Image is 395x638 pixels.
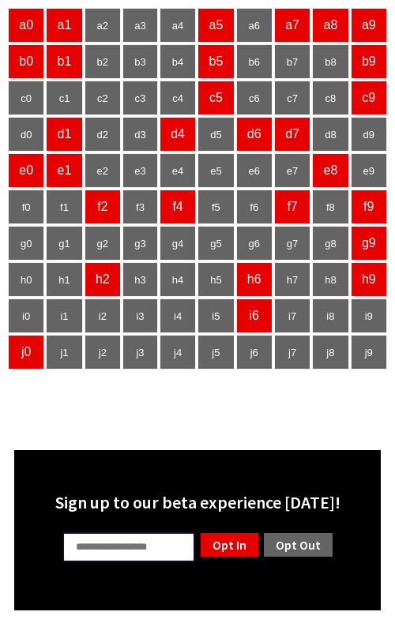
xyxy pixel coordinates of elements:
[236,190,273,224] td: f6
[236,226,273,261] td: g6
[236,298,273,333] td: i6
[160,153,196,188] td: e4
[236,153,273,188] td: e6
[46,44,82,79] td: b1
[351,190,387,224] td: f9
[160,8,196,43] td: a4
[122,226,158,261] td: g3
[197,117,234,152] td: d5
[197,226,234,261] td: g5
[274,190,310,224] td: f7
[85,335,121,370] td: j2
[236,8,273,43] td: a6
[122,190,158,224] td: f3
[236,44,273,79] td: b6
[351,81,387,115] td: c9
[46,190,82,224] td: f1
[199,531,260,558] a: Opt In
[197,81,234,115] td: c5
[46,153,82,188] td: e1
[160,262,196,297] td: h4
[312,117,348,152] td: d8
[122,335,158,370] td: j3
[274,8,310,43] td: a7
[24,491,371,513] div: Sign up to our beta experience [DATE]!
[85,298,121,333] td: i2
[122,262,158,297] td: h3
[8,8,44,43] td: a0
[122,81,158,115] td: c3
[8,153,44,188] td: e0
[236,262,273,297] td: h6
[312,44,348,79] td: b8
[160,226,196,261] td: g4
[262,531,334,558] a: Opt Out
[274,262,310,297] td: h7
[160,44,196,79] td: b4
[160,81,196,115] td: c4
[160,190,196,224] td: f4
[122,298,158,333] td: i3
[312,81,348,115] td: c8
[351,298,387,333] td: i9
[8,226,44,261] td: g0
[85,226,121,261] td: g2
[351,335,387,370] td: j9
[312,190,348,224] td: f8
[85,81,121,115] td: c2
[122,8,158,43] td: a3
[8,262,44,297] td: h0
[312,226,348,261] td: g8
[236,117,273,152] td: d6
[274,335,310,370] td: j7
[122,44,158,79] td: b3
[197,153,234,188] td: e5
[122,153,158,188] td: e3
[85,153,121,188] td: e2
[85,117,121,152] td: d2
[46,226,82,261] td: g1
[8,190,44,224] td: f0
[46,81,82,115] td: c1
[85,262,121,297] td: h2
[274,153,310,188] td: e7
[236,335,273,370] td: j6
[351,226,387,261] td: g9
[351,262,387,297] td: h9
[160,117,196,152] td: d4
[274,117,310,152] td: d7
[8,335,44,370] td: j0
[197,335,234,370] td: j5
[8,81,44,115] td: c0
[85,44,121,79] td: b2
[274,226,310,261] td: g7
[46,8,82,43] td: a1
[312,335,348,370] td: j8
[197,8,234,43] td: a5
[46,335,82,370] td: j1
[274,298,310,333] td: i7
[160,298,196,333] td: i4
[85,8,121,43] td: a2
[46,117,82,152] td: d1
[197,190,234,224] td: f5
[274,44,310,79] td: b7
[197,262,234,297] td: h5
[312,262,348,297] td: h8
[351,153,387,188] td: e9
[8,117,44,152] td: d0
[197,44,234,79] td: b5
[351,8,387,43] td: a9
[351,117,387,152] td: d9
[8,298,44,333] td: i0
[160,335,196,370] td: j4
[46,262,82,297] td: h1
[312,298,348,333] td: i8
[197,298,234,333] td: i5
[85,190,121,224] td: f2
[236,81,273,115] td: c6
[8,44,44,79] td: b0
[46,298,82,333] td: i1
[312,8,348,43] td: a8
[351,44,387,79] td: b9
